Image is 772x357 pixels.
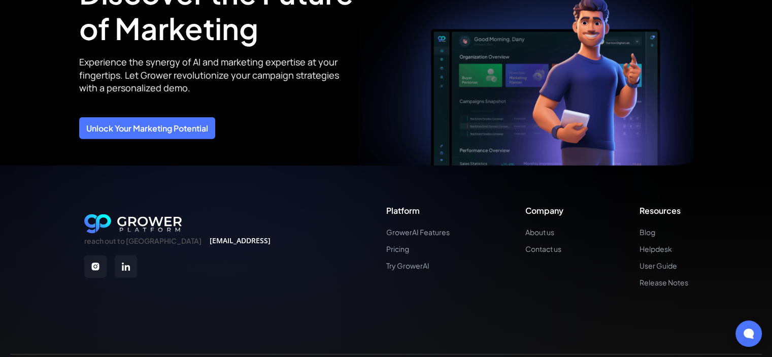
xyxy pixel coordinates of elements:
a: Pricing [386,245,450,253]
a: [EMAIL_ADDRESS] [210,237,271,245]
div: Company [525,206,563,215]
div: Platform [386,206,450,215]
a: Try GrowerAI [386,262,450,270]
a: Release Notes [640,278,688,287]
a: GrowerAI Features [386,228,450,237]
a: About us [525,228,563,237]
a: Unlock Your Marketing Potential [79,117,215,139]
p: Experience the synergy of AI and marketing expertise at your fingertips. Let Grower revolutionize... [79,56,358,94]
a: Blog [640,228,688,237]
div: reach out to [GEOGRAPHIC_DATA] [84,237,202,245]
a: Contact us [525,245,563,253]
a: Helpdesk [640,245,688,253]
div: Resources [640,206,688,215]
a: User Guide [640,262,688,270]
